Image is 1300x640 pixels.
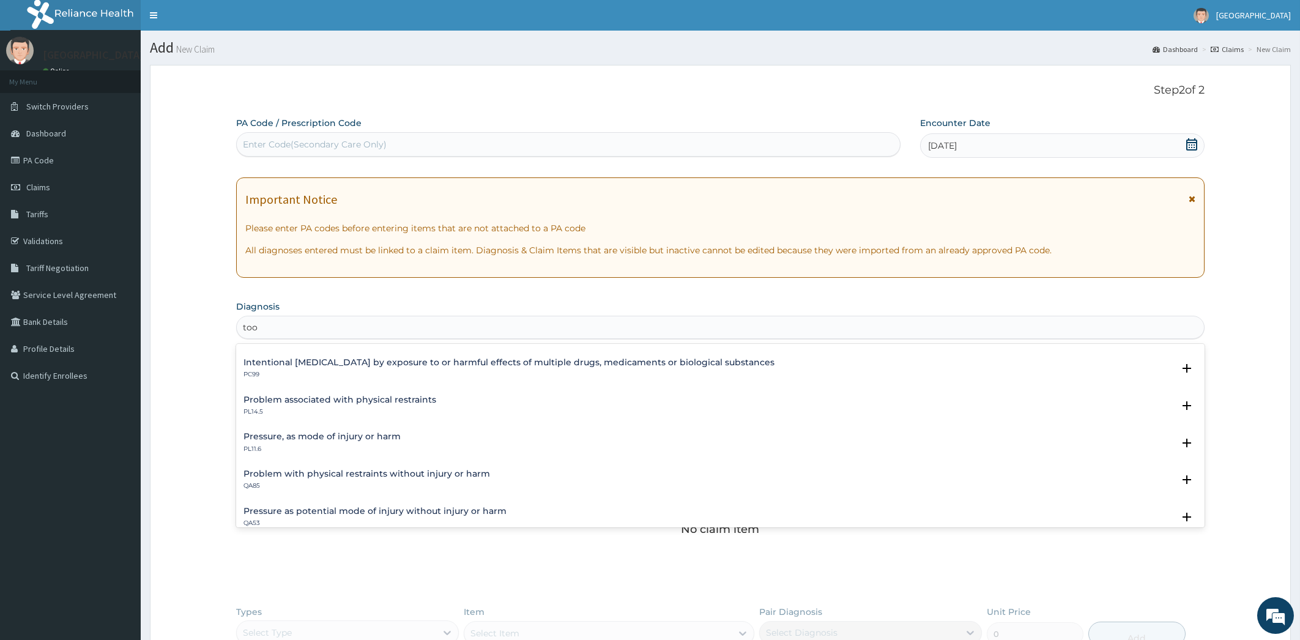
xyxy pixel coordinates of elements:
span: Tariff Negotiation [26,262,89,273]
span: We're online! [71,154,169,278]
textarea: Type your message and hit 'Enter' [6,334,233,377]
span: [DATE] [928,140,957,152]
span: [GEOGRAPHIC_DATA] [1216,10,1291,21]
a: Claims [1211,44,1244,54]
label: Encounter Date [920,117,990,129]
i: open select status [1179,398,1194,413]
i: open select status [1179,510,1194,524]
img: d_794563401_company_1708531726252_794563401 [23,61,50,92]
div: Chat with us now [64,69,206,84]
h4: Intentional [MEDICAL_DATA] by exposure to or harmful effects of multiple drugs, medicaments or bi... [243,358,774,367]
p: PC99 [243,370,774,379]
img: User Image [6,37,34,64]
a: Online [43,67,72,75]
p: No claim item [681,523,759,535]
h4: Problem associated with physical restraints [243,395,436,404]
p: QA85 [243,482,490,490]
span: Claims [26,182,50,193]
p: PL14.5 [243,407,436,416]
h4: Pressure as potential mode of injury without injury or harm [243,507,507,516]
li: New Claim [1245,44,1291,54]
h1: Important Notice [245,193,337,206]
span: Dashboard [26,128,66,139]
p: PL11.6 [243,445,401,453]
h4: Problem with physical restraints without injury or harm [243,469,490,478]
i: open select status [1179,436,1194,450]
p: Step 2 of 2 [236,84,1205,97]
label: PA Code / Prescription Code [236,117,362,129]
p: [GEOGRAPHIC_DATA] [43,50,144,61]
span: Switch Providers [26,101,89,112]
h1: Add [150,40,1291,56]
label: Diagnosis [236,300,280,313]
h4: Pressure, as mode of injury or harm [243,432,401,441]
img: User Image [1194,8,1209,23]
p: QA53 [243,519,507,527]
small: New Claim [174,45,215,54]
div: Minimize live chat window [201,6,230,35]
i: open select status [1179,472,1194,487]
span: Tariffs [26,209,48,220]
i: open select status [1179,361,1194,376]
div: Enter Code(Secondary Care Only) [243,138,387,151]
a: Dashboard [1153,44,1198,54]
p: All diagnoses entered must be linked to a claim item. Diagnosis & Claim Items that are visible bu... [245,244,1196,256]
p: Please enter PA codes before entering items that are not attached to a PA code [245,222,1196,234]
